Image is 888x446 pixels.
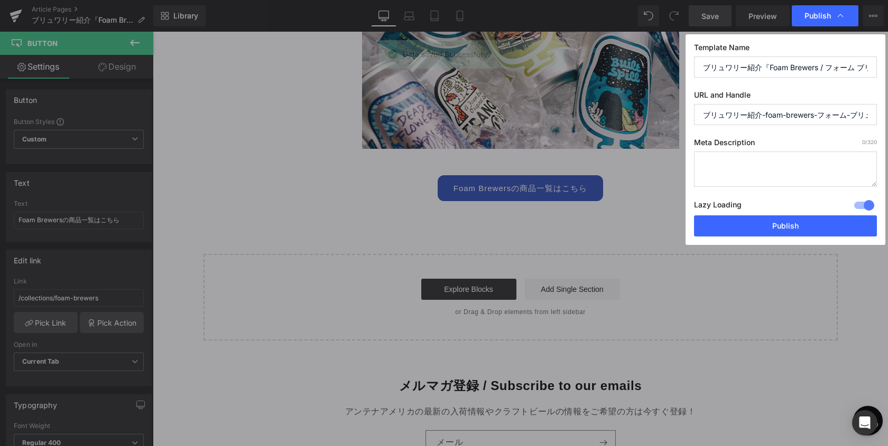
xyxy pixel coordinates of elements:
p: or Drag & Drop elements from left sidebar [68,277,668,284]
button: Publish [694,215,877,236]
a: Add Single Section [372,247,467,268]
strong: メルマガ登録 / Subscribe to our emails [246,347,489,361]
div: Open Intercom Messenger [852,410,877,435]
span: Publish [804,11,831,21]
a: Explore Blocks [269,247,364,268]
input: メール [273,399,462,423]
button: 登録 [439,398,462,423]
label: Meta Description [694,138,877,151]
span: /320 [862,139,877,145]
label: Template Name [694,43,877,56]
label: Lazy Loading [694,198,742,215]
span: 0 [862,139,865,145]
p: アンテナアメリカの最新の入荷情報やクラフトビールの情報をご希望の方は今すぐ登録！ [183,373,553,388]
a: お気に入り [700,374,730,404]
label: URL and Handle [694,90,877,104]
span: 0 [717,388,726,397]
a: Foam Brewersの商品一覧はこちら [285,144,451,169]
